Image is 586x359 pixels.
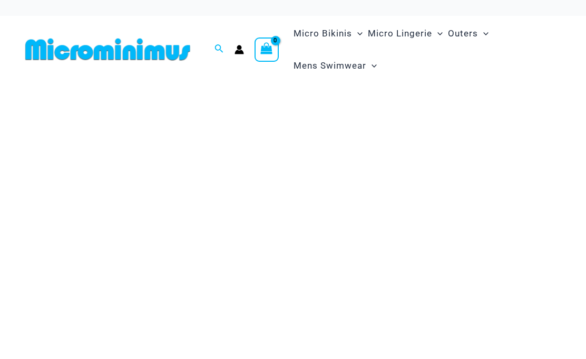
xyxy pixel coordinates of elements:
a: Micro BikinisMenu ToggleMenu Toggle [291,17,365,50]
a: Search icon link [214,43,224,56]
nav: Site Navigation [289,16,565,83]
img: MM SHOP LOGO FLAT [21,37,194,61]
a: Mens SwimwearMenu ToggleMenu Toggle [291,50,379,82]
span: Menu Toggle [352,20,363,47]
span: Outers [448,20,478,47]
a: View Shopping Cart, empty [255,37,279,62]
a: Account icon link [235,45,244,54]
span: Menu Toggle [366,52,377,79]
span: Menu Toggle [478,20,489,47]
span: Menu Toggle [432,20,443,47]
a: OutersMenu ToggleMenu Toggle [445,17,491,50]
a: Micro LingerieMenu ToggleMenu Toggle [365,17,445,50]
span: Micro Bikinis [294,20,352,47]
span: Mens Swimwear [294,52,366,79]
span: Micro Lingerie [368,20,432,47]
